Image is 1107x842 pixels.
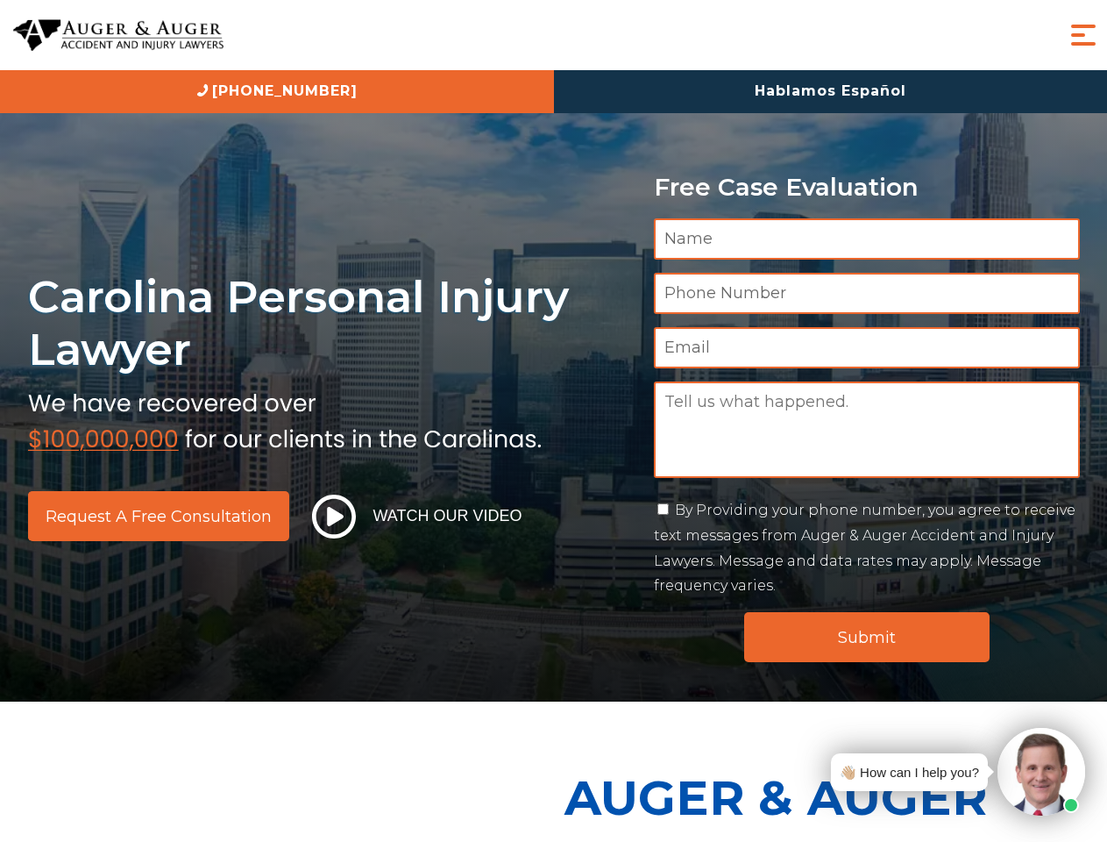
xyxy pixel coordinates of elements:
[46,509,272,524] span: Request a Free Consultation
[654,502,1075,594] label: By Providing your phone number, you agree to receive text messages from Auger & Auger Accident an...
[28,270,633,376] h1: Carolina Personal Injury Lawyer
[564,754,1097,841] p: Auger & Auger
[13,19,224,52] img: Auger & Auger Accident and Injury Lawyers Logo
[744,612,990,662] input: Submit
[28,385,542,452] img: sub text
[840,760,979,784] div: 👋🏼 How can I help you?
[654,174,1080,201] p: Free Case Evaluation
[997,728,1085,816] img: Intaker widget Avatar
[654,273,1080,314] input: Phone Number
[654,327,1080,368] input: Email
[1066,18,1101,53] button: Menu
[307,494,528,539] button: Watch Our Video
[28,491,289,541] a: Request a Free Consultation
[654,218,1080,260] input: Name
